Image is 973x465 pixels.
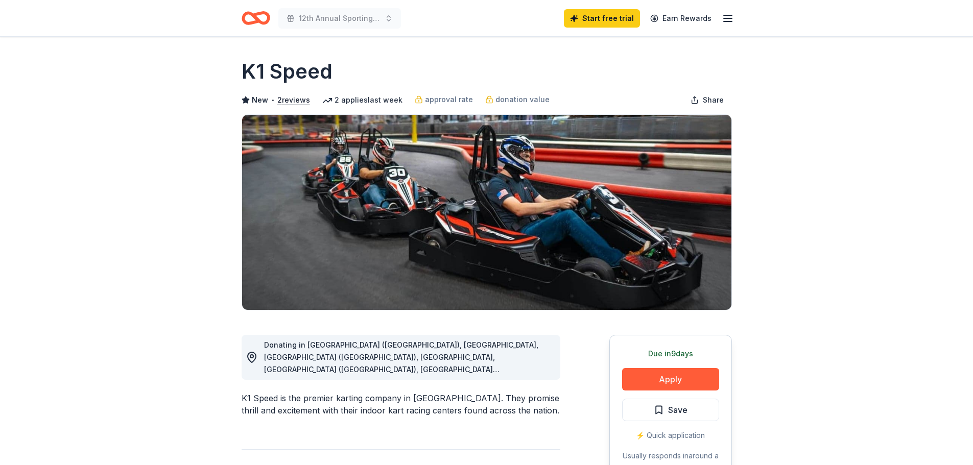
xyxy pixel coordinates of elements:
[277,94,310,106] button: 2reviews
[322,94,402,106] div: 2 applies last week
[682,90,732,110] button: Share
[415,93,473,106] a: approval rate
[644,9,718,28] a: Earn Rewards
[252,94,268,106] span: New
[622,399,719,421] button: Save
[299,12,381,25] span: 12th Annual Sporting Clays
[668,403,687,417] span: Save
[495,93,550,106] span: donation value
[622,348,719,360] div: Due in 9 days
[703,94,724,106] span: Share
[485,93,550,106] a: donation value
[564,9,640,28] a: Start free trial
[622,429,719,442] div: ⚡️ Quick application
[622,368,719,390] button: Apply
[242,392,560,417] div: K1 Speed is the premier karting company in [GEOGRAPHIC_DATA]. They promise thrill and excitement ...
[242,115,731,310] img: Image for K1 Speed
[425,93,473,106] span: approval rate
[271,96,274,104] span: •
[242,57,333,86] h1: K1 Speed
[242,6,270,30] a: Home
[278,8,401,29] button: 12th Annual Sporting Clays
